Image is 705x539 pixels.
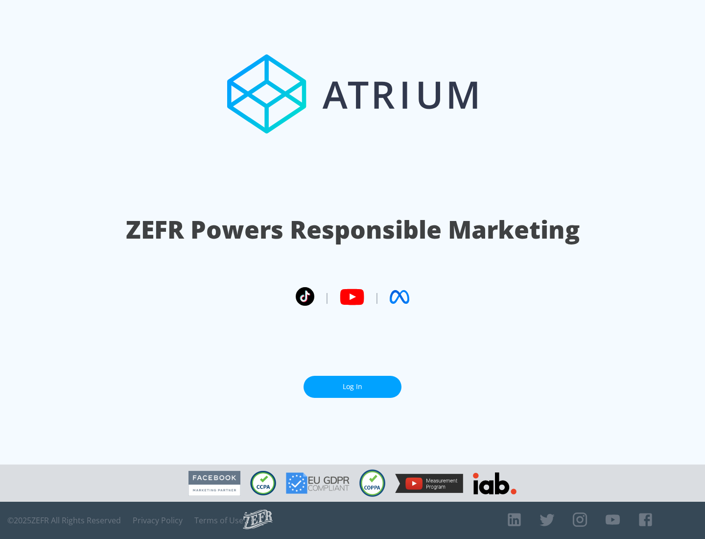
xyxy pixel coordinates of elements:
a: Terms of Use [194,515,243,525]
img: GDPR Compliant [286,472,350,494]
span: | [324,290,330,304]
span: © 2025 ZEFR All Rights Reserved [7,515,121,525]
img: Facebook Marketing Partner [188,471,240,496]
a: Privacy Policy [133,515,183,525]
img: YouTube Measurement Program [395,474,463,493]
span: | [374,290,380,304]
img: IAB [473,472,517,494]
img: COPPA Compliant [359,469,385,497]
img: CCPA Compliant [250,471,276,495]
h1: ZEFR Powers Responsible Marketing [126,213,580,246]
a: Log In [304,376,401,398]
